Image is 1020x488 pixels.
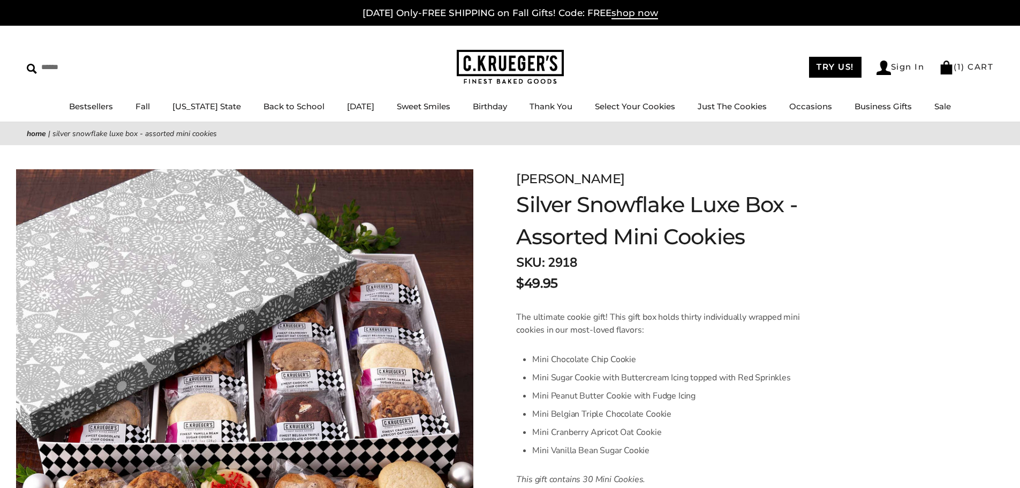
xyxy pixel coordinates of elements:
[9,447,111,479] iframe: Sign Up via Text for Offers
[580,474,645,485] span: 30 Mini Cookies.
[27,129,46,139] a: Home
[877,61,891,75] img: Account
[362,7,658,19] a: [DATE] Only-FREE SHIPPING on Fall Gifts! Code: FREEshop now
[516,311,799,336] span: The ultimate cookie gift! This gift box holds thirty individually wrapped mini cookies in our mos...
[595,101,675,111] a: Select Your Cookies
[611,7,658,19] span: shop now
[473,101,507,111] a: Birthday
[397,101,450,111] a: Sweet Smiles
[532,408,671,420] span: Mini Belgian Triple Chocolate Cookie
[69,101,113,111] a: Bestsellers
[532,426,661,438] span: Mini Cranberry Apricot Oat Cookie
[535,474,581,485] span: gift contains
[27,127,993,140] nav: breadcrumbs
[27,64,37,74] img: Search
[263,101,324,111] a: Back to School
[548,254,577,271] span: 2918
[516,474,534,485] span: This
[957,62,962,72] span: 1
[516,169,858,189] div: [PERSON_NAME]
[516,274,557,293] span: $49.95
[457,50,564,85] img: C.KRUEGER'S
[516,189,858,253] h1: Silver Snowflake Luxe Box - Assorted Mini Cookies
[172,101,241,111] a: [US_STATE] State
[939,61,954,74] img: Bag
[877,61,925,75] a: Sign In
[532,372,790,384] span: Mini Sugar Cookie with Buttercream Icing topped with Red Sprinkles
[809,57,862,78] a: TRY US!
[939,62,993,72] a: (1) CART
[789,101,832,111] a: Occasions
[530,101,572,111] a: Thank You
[27,59,154,76] input: Search
[347,101,374,111] a: [DATE]
[698,101,767,111] a: Just The Cookies
[532,390,696,402] span: Mini Peanut Butter Cookie with Fudge Icing
[52,129,217,139] span: Silver Snowflake Luxe Box - Assorted Mini Cookies
[934,101,951,111] a: Sale
[48,129,50,139] span: |
[135,101,150,111] a: Fall
[532,445,649,456] span: Mini Vanilla Bean Sugar Cookie
[516,254,545,271] strong: SKU:
[532,354,636,365] span: Mini Chocolate Chip Cookie
[855,101,912,111] a: Business Gifts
